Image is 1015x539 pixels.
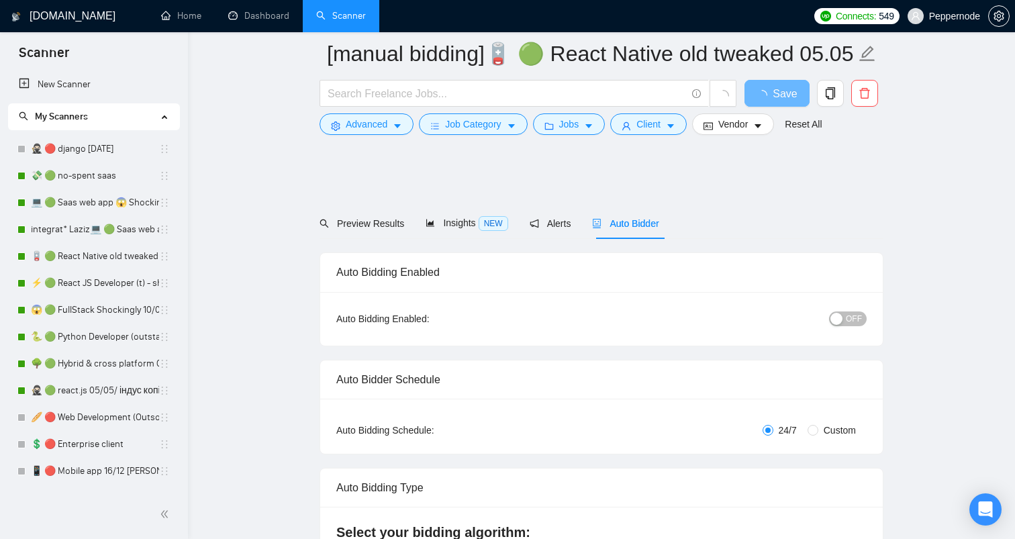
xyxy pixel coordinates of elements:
[35,111,88,122] span: My Scanners
[610,113,687,135] button: userClientcaret-down
[8,189,179,216] li: 💻 🟢 Saas web app 😱 Shockingly 27/11
[31,458,159,485] a: 📱 🔴 Mobile app 16/12 [PERSON_NAME]'s change
[692,89,701,98] span: info-circle
[19,111,88,122] span: My Scanners
[31,404,159,431] a: 🥖 🔴 Web Development (Outsource)
[8,324,179,350] li: 🐍 🟢 Python Developer (outstaff)
[31,189,159,216] a: 💻 🟢 Saas web app 😱 Shockingly 27/11
[336,360,867,399] div: Auto Bidder Schedule
[818,87,843,99] span: copy
[320,219,329,228] span: search
[989,11,1009,21] span: setting
[704,121,713,131] span: idcard
[773,423,802,438] span: 24/7
[846,311,862,326] span: OFF
[988,5,1010,27] button: setting
[159,439,170,450] span: holder
[31,431,159,458] a: 💲 🔴 Enterprise client
[19,111,28,121] span: search
[773,85,797,102] span: Save
[228,10,289,21] a: dashboardDashboard
[336,423,513,438] div: Auto Bidding Schedule:
[327,37,856,70] input: Scanner name...
[8,136,179,162] li: 🥷🏻 🔴 django 13/02/25
[818,423,861,438] span: Custom
[911,11,920,21] span: user
[479,216,508,231] span: NEW
[592,218,659,229] span: Auto Bidder
[8,71,179,98] li: New Scanner
[31,216,159,243] a: integrat* Laziz💻 🟢 Saas web app 😱 Shockingly 27/11
[8,458,179,485] li: 📱 🔴 Mobile app 16/12 Tamara's change
[159,278,170,289] span: holder
[8,216,179,243] li: integrat* Laziz💻 🟢 Saas web app 😱 Shockingly 27/11
[717,90,729,102] span: loading
[8,431,179,458] li: 💲 🔴 Enterprise client
[159,385,170,396] span: holder
[8,162,179,189] li: 💸 🟢 no-spent saas
[336,469,867,507] div: Auto Bidding Type
[8,485,179,511] li: 📳 🔴 Saas mobile app 😱 Shockingly 10/01
[753,121,763,131] span: caret-down
[31,270,159,297] a: ⚡ 🟢 React JS Developer (t) - short 24/03
[559,117,579,132] span: Jobs
[718,117,748,132] span: Vendor
[159,466,170,477] span: holder
[852,87,877,99] span: delete
[530,218,571,229] span: Alerts
[584,121,593,131] span: caret-down
[31,243,159,270] a: 🪫 🟢 React Native old tweaked 05.05 індус копі
[159,251,170,262] span: holder
[331,121,340,131] span: setting
[160,507,173,521] span: double-left
[159,224,170,235] span: holder
[836,9,876,23] span: Connects:
[31,297,159,324] a: 😱 🟢 FullStack Shockingly 10/01
[336,253,867,291] div: Auto Bidding Enabled
[393,121,402,131] span: caret-down
[31,324,159,350] a: 🐍 🟢 Python Developer (outstaff)
[879,9,893,23] span: 549
[851,80,878,107] button: delete
[320,113,414,135] button: settingAdvancedcaret-down
[161,10,201,21] a: homeHome
[31,350,159,377] a: 🌳 🟢 Hybrid & cross platform 07/04 changed start
[666,121,675,131] span: caret-down
[530,219,539,228] span: notification
[785,117,822,132] a: Reset All
[159,197,170,208] span: holder
[8,350,179,377] li: 🌳 🟢 Hybrid & cross platform 07/04 changed start
[159,358,170,369] span: holder
[969,493,1002,526] div: Open Intercom Messenger
[430,121,440,131] span: bars
[316,10,366,21] a: searchScanner
[328,85,686,102] input: Search Freelance Jobs...
[820,11,831,21] img: upwork-logo.png
[692,113,774,135] button: idcardVendorcaret-down
[31,136,159,162] a: 🥷🏻 🔴 django [DATE]
[592,219,601,228] span: robot
[544,121,554,131] span: folder
[757,90,773,101] span: loading
[346,117,387,132] span: Advanced
[445,117,501,132] span: Job Category
[19,71,168,98] a: New Scanner
[426,218,435,228] span: area-chart
[622,121,631,131] span: user
[636,117,661,132] span: Client
[8,243,179,270] li: 🪫 🟢 React Native old tweaked 05.05 індус копі
[8,404,179,431] li: 🥖 🔴 Web Development (Outsource)
[159,144,170,154] span: holder
[817,80,844,107] button: copy
[31,377,159,404] a: 🥷🏻 🟢 react.js 05/05/ індус копі 19/05 change end
[336,311,513,326] div: Auto Bidding Enabled:
[859,45,876,62] span: edit
[8,270,179,297] li: ⚡ 🟢 React JS Developer (t) - short 24/03
[159,412,170,423] span: holder
[419,113,527,135] button: barsJob Categorycaret-down
[320,218,404,229] span: Preview Results
[159,305,170,315] span: holder
[159,170,170,181] span: holder
[8,377,179,404] li: 🥷🏻 🟢 react.js 05/05/ індус копі 19/05 change end
[533,113,606,135] button: folderJobscaret-down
